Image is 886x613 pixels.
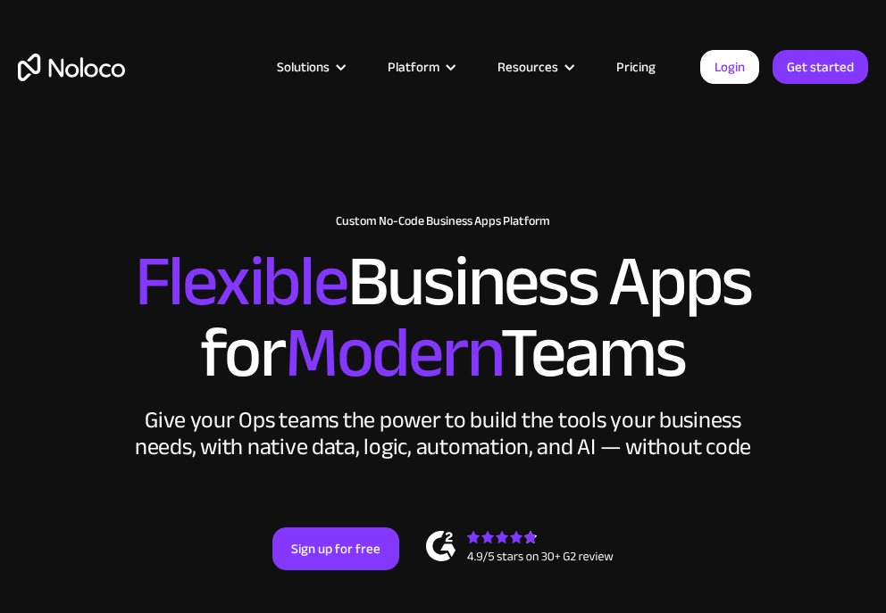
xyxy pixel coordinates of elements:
[18,246,868,389] h2: Business Apps for Teams
[135,215,347,348] span: Flexible
[277,55,330,79] div: Solutions
[18,214,868,228] h1: Custom No-Code Business Apps Platform
[18,54,125,81] a: home
[272,527,399,570] a: Sign up for free
[388,55,439,79] div: Platform
[365,55,475,79] div: Platform
[255,55,365,79] div: Solutions
[773,50,868,84] a: Get started
[285,286,500,419] span: Modern
[594,55,678,79] a: Pricing
[700,50,759,84] a: Login
[497,55,558,79] div: Resources
[475,55,594,79] div: Resources
[130,407,756,460] div: Give your Ops teams the power to build the tools your business needs, with native data, logic, au...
